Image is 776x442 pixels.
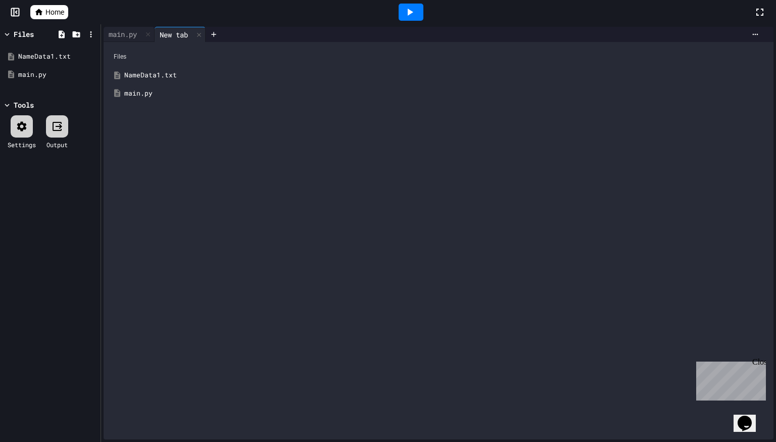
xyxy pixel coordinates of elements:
[124,70,767,80] div: NameData1.txt
[734,402,766,432] iframe: chat widget
[46,140,68,149] div: Output
[155,27,206,42] div: New tab
[18,52,97,62] div: NameData1.txt
[104,27,155,42] div: main.py
[18,70,97,80] div: main.py
[104,29,142,39] div: main.py
[8,140,36,149] div: Settings
[45,7,64,17] span: Home
[124,89,767,99] div: main.py
[14,29,34,39] div: Files
[4,4,70,64] div: Chat with us now!Close
[692,358,766,401] iframe: chat widget
[109,47,768,66] div: Files
[30,5,68,19] a: Home
[14,100,34,110] div: Tools
[155,29,193,40] div: New tab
